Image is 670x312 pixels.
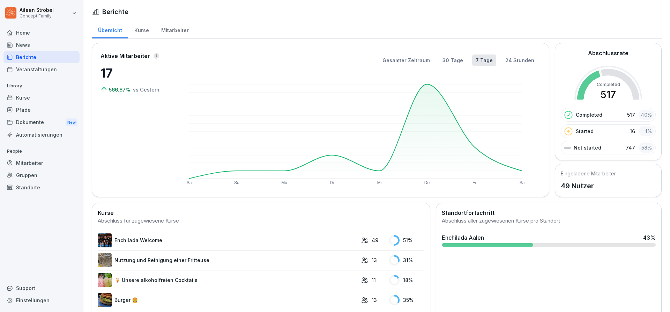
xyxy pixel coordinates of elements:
[442,209,656,217] h2: Standortfortschritt
[3,294,80,306] a: Einstellungen
[3,104,80,116] a: Pfade
[630,128,635,135] p: 16
[155,21,195,38] a: Mitarbeiter
[372,296,377,304] p: 13
[389,235,424,246] div: 51 %
[379,55,433,66] button: Gesamter Zeitraum
[588,49,628,57] h2: Abschlussrate
[3,181,80,194] a: Standorte
[128,21,155,38] a: Kurse
[639,126,654,136] div: 1 %
[98,253,112,267] img: b2msvuojt3s6egexuweix326.png
[627,111,635,118] p: 517
[576,111,602,118] p: Completed
[626,144,635,151] p: 747
[377,180,382,185] text: Mi
[3,157,80,169] a: Mitarbeiter
[234,180,239,185] text: So
[561,181,616,191] p: 49 Nutzer
[472,55,496,66] button: 7 Tage
[639,143,654,153] div: 58 %
[98,273,358,287] a: 🍹 Unsere alkoholfreien Cocktails
[502,55,538,66] button: 24 Stunden
[100,64,170,82] p: 17
[574,144,601,151] p: Not started
[643,233,656,242] div: 43 %
[330,180,334,185] text: Di
[98,293,112,307] img: red19g810ydl5jr0eifk1s3y.png
[92,21,128,38] a: Übersicht
[372,237,378,244] p: 49
[561,170,616,177] h5: Eingeladene Mitarbeiter
[3,63,80,75] a: Veranstaltungen
[520,180,525,185] text: Sa
[472,180,476,185] text: Fr
[3,92,80,104] a: Kurse
[576,128,594,135] p: Started
[639,110,654,120] div: 40 %
[372,256,377,264] p: 13
[3,39,80,51] a: News
[98,233,112,247] img: tvia5dmua0oanporuy26ler9.png
[281,180,287,185] text: Mo
[98,253,358,267] a: Nutzung und Reinigung einer Fritteuse
[98,217,424,225] div: Abschluss für zugewiesene Kurse
[372,276,376,284] p: 11
[389,295,424,305] div: 35 %
[3,80,80,92] p: Library
[100,52,150,60] p: Aktive Mitarbeiter
[389,275,424,285] div: 18 %
[98,209,424,217] h2: Kurse
[20,14,54,19] p: Concept Family
[3,51,80,63] a: Berichte
[424,180,430,185] text: Do
[3,27,80,39] a: Home
[3,282,80,294] div: Support
[187,180,192,185] text: Sa
[98,293,358,307] a: Burger 🍔
[109,86,132,93] p: 566.67%
[442,233,484,242] div: Enchilada Aalen
[133,86,159,93] p: vs Gestern
[439,231,658,249] a: Enchilada Aalen43%
[439,55,467,66] button: 30 Tage
[3,146,80,157] p: People
[3,129,80,141] a: Automatisierungen
[66,118,77,126] div: New
[3,169,80,181] a: Gruppen
[389,255,424,266] div: 31 %
[102,7,128,16] h1: Berichte
[3,116,80,129] div: Dokumente
[3,116,80,129] a: DokumenteNew
[98,273,112,287] img: rgcfxbbznutd525hy05jmr69.png
[20,7,54,13] p: Aileen Strobel
[98,233,358,247] a: Enchilada Welcome
[442,217,656,225] div: Abschluss aller zugewiesenen Kurse pro Standort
